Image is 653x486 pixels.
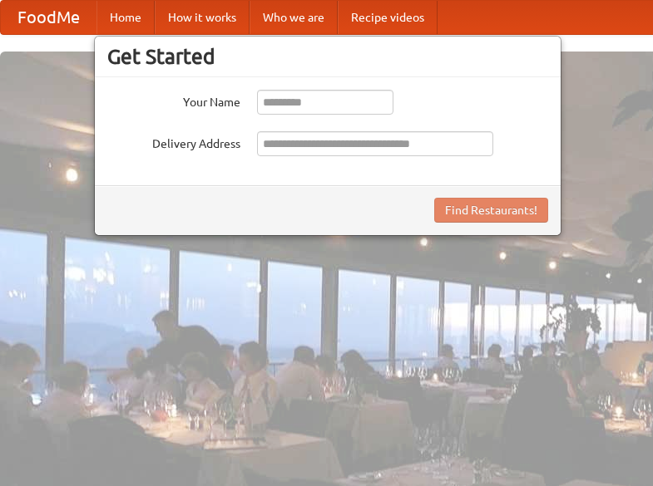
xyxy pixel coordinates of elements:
[434,198,548,223] button: Find Restaurants!
[107,131,240,152] label: Delivery Address
[250,1,338,34] a: Who we are
[96,1,155,34] a: Home
[1,1,96,34] a: FoodMe
[107,90,240,110] label: Your Name
[338,1,438,34] a: Recipe videos
[107,44,548,69] h3: Get Started
[155,1,250,34] a: How it works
